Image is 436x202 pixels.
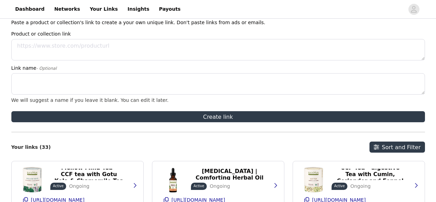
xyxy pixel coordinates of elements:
[50,169,128,180] button: Mellow Mind Tea - CCF tea with Gotu Kola & Chamomile Tea
[191,169,268,180] button: Ear Oil | [MEDICAL_DATA] | Comforting Herbal Oil Drops
[11,19,425,26] p: Paste a product or collection's link to create a your own unique link. Don't paste links from ads...
[159,165,187,193] img: Ear Oil | Ear Drops | Comforting Herbal Oil Drops
[155,1,185,17] a: Payouts
[410,4,417,15] div: avatar
[11,144,51,150] h2: Your links (33)
[11,97,425,103] div: We will suggest a name if you leave it blank. You can edit it later.
[11,1,49,17] a: Dashboard
[210,183,230,190] p: Ongoing
[123,1,153,17] a: Insights
[195,161,264,187] p: Ear Oil | [MEDICAL_DATA] | Comforting Herbal Oil Drops
[36,66,57,71] span: - Optional
[336,164,405,184] p: CCF Tea - digestive Tea with Cumin, Coriander and Fennel
[69,183,89,190] p: Ongoing
[332,169,409,180] button: CCF Tea - digestive Tea with Cumin, Coriander and Fennel
[300,165,327,193] img: CCF Tea - digestive Tea with Cumin, Coriander and Fennel
[350,183,371,190] p: Ongoing
[85,1,122,17] a: Your Links
[19,165,46,193] img: Mellow Mind Tea - CCF tea with Gotu Kola & Chamomile Tea
[11,65,421,72] label: Link name
[11,30,421,38] label: Product or collection link
[369,142,425,153] button: Sort and Filter
[11,111,425,122] button: Create link
[50,1,84,17] a: Networks
[194,183,204,189] p: Active
[334,183,345,189] p: Active
[54,164,124,184] p: Mellow Mind Tea - CCF tea with Gotu Kola & Chamomile Tea
[53,183,64,189] p: Active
